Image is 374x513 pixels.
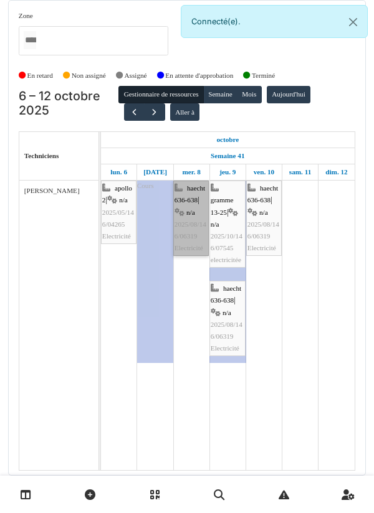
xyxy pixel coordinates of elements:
a: 11 octobre 2025 [286,164,314,180]
span: Cours [137,182,154,189]
label: Assigné [125,70,147,81]
span: apollo 2 [102,184,132,204]
span: gramme 13-25 [211,196,234,215]
span: n/a [223,309,231,316]
span: electricitée [211,256,241,263]
label: En retard [27,70,53,81]
a: 6 octobre 2025 [213,132,242,148]
span: 2025/05/146/04265 [102,209,134,228]
span: 2025/08/146/06319 [211,321,242,340]
button: Semaine [203,86,237,103]
span: n/a [119,196,128,204]
span: Electricité [211,344,239,352]
a: 12 octobre 2025 [322,164,350,180]
button: Close [339,6,367,39]
span: Electricité [247,244,276,252]
h2: 6 – 12 octobre 2025 [19,89,119,118]
span: Techniciens [24,152,59,159]
button: Suivant [144,103,165,121]
button: Mois [237,86,262,103]
span: n/a [211,220,219,228]
button: Aller à [170,103,199,121]
a: 6 octobre 2025 [107,164,130,180]
button: Précédent [124,103,145,121]
button: Gestionnaire de ressources [118,86,203,103]
span: 2025/08/146/06319 [247,220,279,240]
span: haecht 636-638 [211,285,241,304]
span: 2025/10/146/07545 [211,232,242,252]
a: 8 octobre 2025 [179,164,203,180]
span: haecht 636-638 [247,184,278,204]
a: Semaine 41 [208,148,247,164]
span: Electricité [102,232,131,240]
div: | [211,283,244,354]
input: Tous [24,31,36,49]
a: 9 octobre 2025 [216,164,239,180]
div: Connecté(e). [181,5,368,38]
a: 10 octobre 2025 [251,164,278,180]
div: | [102,182,135,242]
label: Non assigné [72,70,106,81]
label: En attente d'approbation [165,70,233,81]
span: [PERSON_NAME] [24,187,80,194]
a: 7 octobre 2025 [140,164,170,180]
button: Aujourd'hui [267,86,310,103]
span: n/a [259,209,268,216]
div: | [247,182,280,254]
label: Terminé [252,70,275,81]
div: | [211,182,244,266]
label: Zone [19,11,33,21]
